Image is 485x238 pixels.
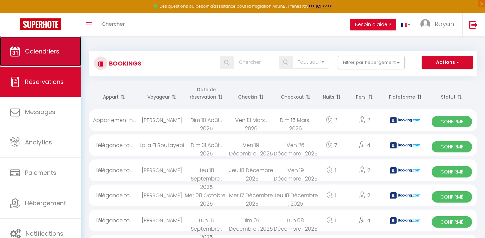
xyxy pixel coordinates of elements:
img: logout [469,20,478,29]
th: Sort by people [345,81,384,106]
th: Sort by checkout [273,81,318,106]
button: Actions [422,56,473,69]
a: Chercher [97,13,130,36]
span: Analytics [25,138,52,146]
th: Sort by checkin [229,81,274,106]
span: Chercher [102,20,125,27]
a: >>> ICI <<<< [309,3,332,9]
span: Hébergement [25,199,66,207]
h3: Bookings [107,56,141,71]
th: Sort by status [427,81,477,106]
button: Besoin d'aide ? [350,19,396,30]
th: Sort by rentals [89,81,139,106]
span: Paiements [25,168,56,177]
button: Filtrer par hébergement [338,56,405,69]
img: ... [420,19,430,29]
span: Calendriers [25,47,59,55]
span: Réservations [25,78,64,86]
img: Super Booking [20,18,61,30]
a: ... Rayan [415,13,462,36]
th: Sort by guest [139,81,184,106]
th: Sort by nights [318,81,345,106]
span: Notifications [26,229,63,238]
span: Messages [25,108,55,116]
th: Sort by channel [384,81,427,106]
input: Chercher [234,56,270,69]
th: Sort by booking date [184,81,229,106]
span: Rayan [435,20,454,28]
